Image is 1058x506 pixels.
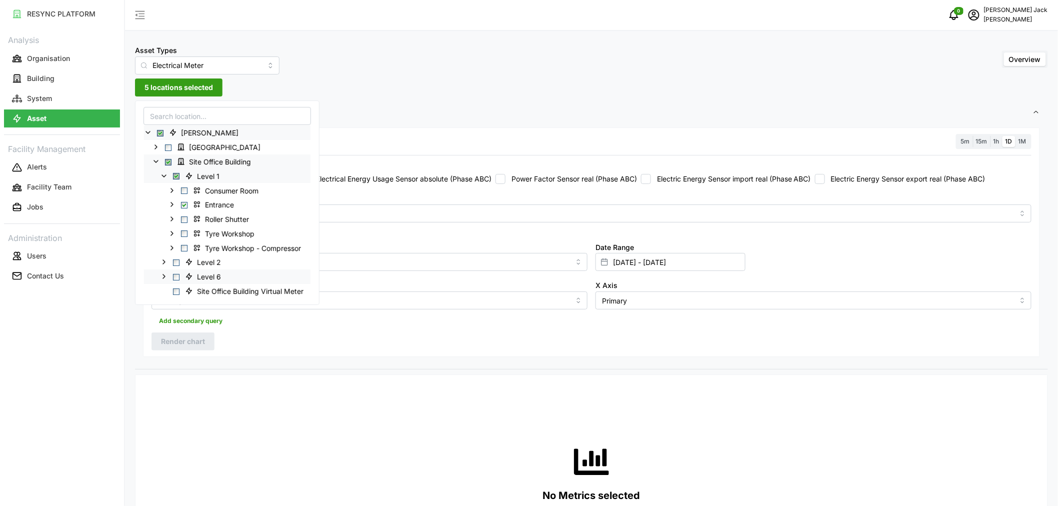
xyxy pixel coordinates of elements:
[181,187,187,194] span: Select Consumer Room
[181,256,228,268] span: Level 2
[143,107,311,125] input: Search location...
[4,68,120,88] a: Building
[27,53,70,63] p: Organisation
[4,48,120,68] a: Organisation
[144,79,213,96] span: 5 locations selected
[197,286,303,296] span: Site Office Building Virtual Meter
[825,174,985,184] label: Electric Energy Sensor export real (Phase ABC)
[4,267,120,285] button: Contact Us
[181,270,228,282] span: Level 6
[4,4,120,24] a: RESYNC PLATFORM
[4,108,120,128] a: Asset
[173,173,179,179] span: Select Level 1
[189,157,251,167] span: Site Office Building
[4,266,120,286] a: Contact Us
[651,174,811,184] label: Electric Energy Sensor import real (Phase ABC)
[595,242,634,253] label: Date Range
[984,15,1048,24] p: [PERSON_NAME]
[181,202,187,208] span: Select Entrance
[161,333,205,350] span: Render chart
[151,253,587,271] input: Select chart type
[181,169,226,181] span: Level 1
[173,274,179,280] span: Select Level 6
[189,227,261,239] span: Tyre Workshop
[135,45,177,56] label: Asset Types
[151,291,587,309] input: Select Y axis
[135,100,319,305] div: 5 locations selected
[1018,137,1026,145] span: 1M
[189,184,265,196] span: Consumer Room
[4,88,120,108] a: System
[205,243,301,253] span: Tyre Workshop - Compressor
[205,214,249,224] span: Roller Shutter
[27,202,43,212] p: Jobs
[135,100,1048,125] button: Settings
[151,224,1031,233] p: *You can only select a maximum of 5 metrics
[173,288,179,294] span: Select Site Office Building Virtual Meter
[4,157,120,177] a: Alerts
[197,272,221,282] span: Level 6
[543,487,640,504] p: No Metrics selected
[4,141,120,155] p: Facility Management
[151,313,230,328] button: Add secondary query
[4,177,120,197] a: Facility Team
[4,178,120,196] button: Facility Team
[976,137,987,145] span: 15m
[4,69,120,87] button: Building
[4,158,120,176] button: Alerts
[189,198,241,210] span: Entrance
[595,253,745,271] input: Select date range
[4,247,120,265] button: Users
[189,142,260,152] span: [GEOGRAPHIC_DATA]
[143,100,1032,125] span: Settings
[135,125,1048,369] div: Settings
[181,285,310,297] span: Site Office Building Virtual Meter
[165,144,171,151] span: Select Dormitory Building
[27,93,52,103] p: System
[181,216,187,222] span: Select Roller Shutter
[197,171,219,181] span: Level 1
[173,141,267,153] span: Dormitory Building
[4,246,120,266] a: Users
[595,280,617,291] label: X Axis
[205,185,258,195] span: Consumer Room
[135,78,222,96] button: 5 locations selected
[1005,137,1012,145] span: 1D
[27,251,46,261] p: Users
[961,137,970,145] span: 5m
[157,130,163,136] span: Select Chuan Lim
[189,241,308,253] span: Tyre Workshop - Compressor
[173,155,258,167] span: Site Office Building
[151,332,214,350] button: Render chart
[4,49,120,67] button: Organisation
[169,207,1014,218] input: Select metric
[181,128,238,138] span: [PERSON_NAME]
[1009,55,1041,63] span: Overview
[27,73,54,83] p: Building
[4,32,120,46] p: Analysis
[165,158,171,165] span: Select Site Office Building
[595,291,1031,309] input: Select X axis
[181,230,187,237] span: Select Tyre Workshop
[957,7,960,14] span: 0
[27,113,46,123] p: Asset
[4,109,120,127] button: Asset
[27,9,95,19] p: RESYNC PLATFORM
[4,230,120,244] p: Administration
[181,245,187,251] span: Select Tyre Workshop - Compressor
[944,5,964,25] button: notifications
[27,182,71,192] p: Facility Team
[310,174,491,184] label: Electrical Energy Usage Sensor absolute (Phase ABC)
[159,314,222,328] span: Add secondary query
[964,5,984,25] button: schedule
[4,5,120,23] button: RESYNC PLATFORM
[993,137,999,145] span: 1h
[205,229,254,239] span: Tyre Workshop
[27,271,64,281] p: Contact Us
[205,200,234,210] span: Entrance
[984,5,1048,15] p: [PERSON_NAME] Jack
[4,198,120,216] button: Jobs
[505,174,637,184] label: Power Factor Sensor real (Phase ABC)
[197,257,221,267] span: Level 2
[4,89,120,107] button: System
